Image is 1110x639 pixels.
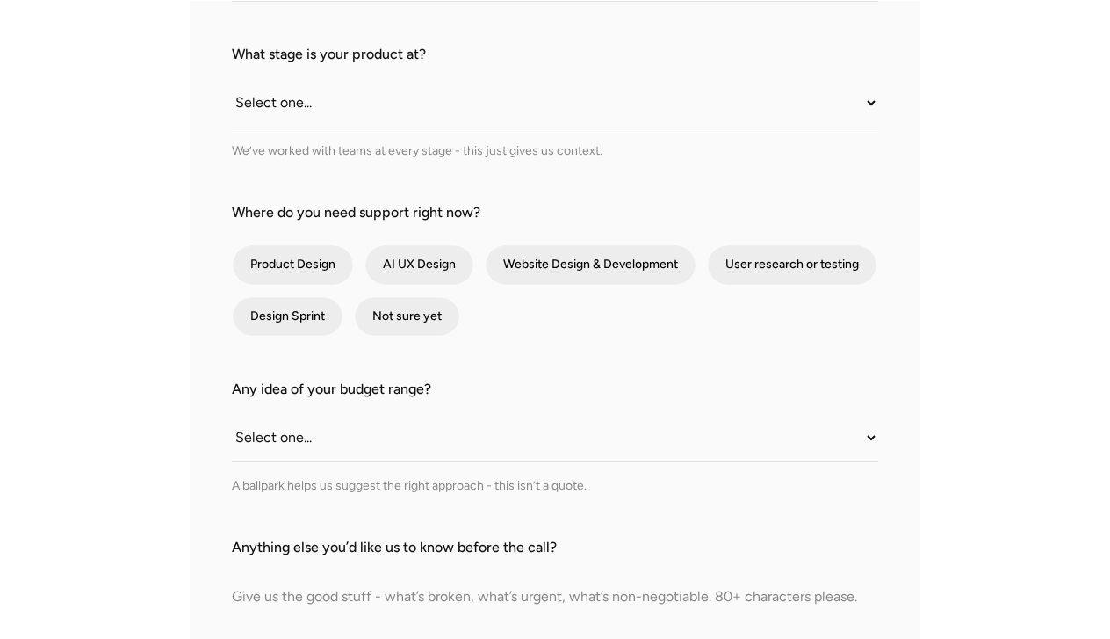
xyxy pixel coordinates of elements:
label: Any idea of your budget range? [232,379,878,400]
div: A ballpark helps us suggest the right approach - this isn’t a quote. [232,476,878,495]
div: We’ve worked with teams at every stage - this just gives us context. [232,142,878,160]
label: What stage is your product at? [232,44,878,65]
label: Anything else you’d like us to know before the call? [232,537,878,558]
label: Where do you need support right now? [232,202,878,223]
